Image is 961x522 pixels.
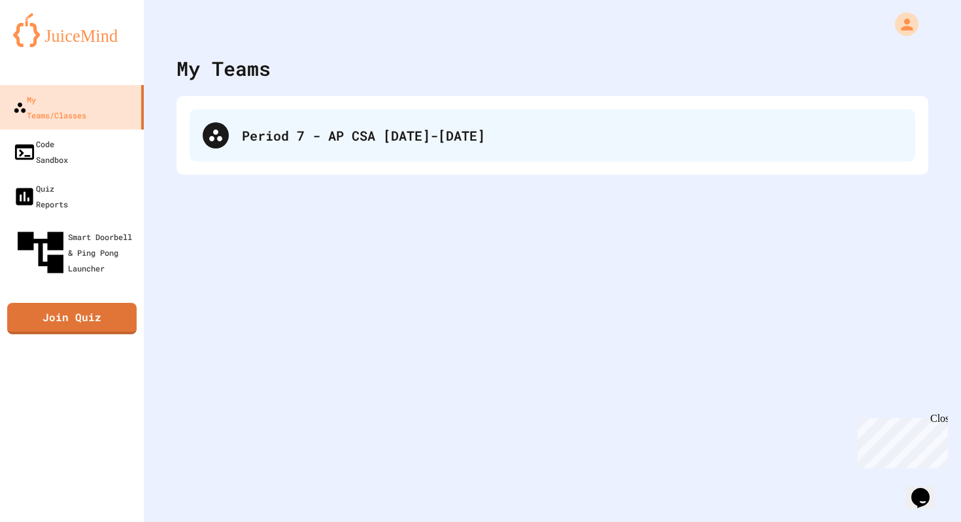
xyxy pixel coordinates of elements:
div: My Teams/Classes [13,92,86,123]
div: My Teams [177,54,271,83]
div: Code Sandbox [13,136,68,167]
div: Quiz Reports [13,181,68,212]
iframe: chat widget [906,470,948,509]
div: Period 7 - AP CSA [DATE]-[DATE] [242,126,902,145]
iframe: chat widget [852,413,948,468]
div: Chat with us now!Close [5,5,90,83]
div: Smart Doorbell & Ping Pong Launcher [13,225,139,280]
a: Join Quiz [7,303,137,334]
img: logo-orange.svg [13,13,131,47]
div: My Account [881,9,922,39]
div: Period 7 - AP CSA [DATE]-[DATE] [190,109,915,162]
